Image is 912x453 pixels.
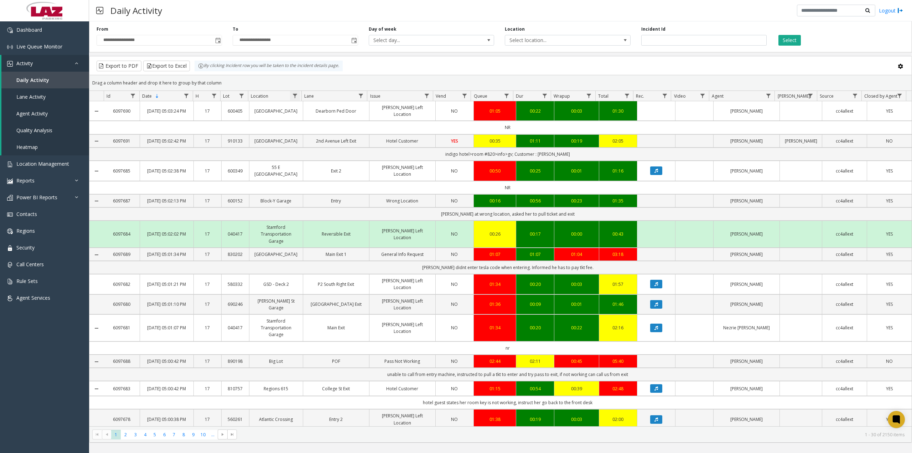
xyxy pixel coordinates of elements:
[374,321,431,335] a: [PERSON_NAME] Left Location
[879,7,903,14] a: Logout
[254,138,299,144] a: [GEOGRAPHIC_DATA]
[7,61,13,67] img: 'icon'
[451,108,458,114] span: NO
[226,197,245,204] a: 600152
[104,148,912,161] td: indigo hotel>room #820>info>gv; Customer : [PERSON_NAME]
[559,231,595,237] a: 00:00
[226,138,245,144] a: 910133
[886,281,893,287] span: YES
[559,281,595,288] a: 00:03
[559,138,595,144] a: 00:19
[871,301,907,308] a: YES
[826,108,862,114] a: cc4allext
[559,108,595,114] a: 00:03
[1,72,89,88] a: Daily Activity
[603,108,633,114] a: 01:30
[440,108,469,114] a: NO
[520,197,550,204] div: 00:56
[478,324,512,331] a: 01:34
[254,164,299,177] a: 55 E [GEOGRAPHIC_DATA]
[144,108,189,114] a: [DATE] 05:03:24 PM
[226,281,245,288] a: 580332
[89,108,104,114] a: Collapse Details
[226,385,245,392] a: 810757
[451,251,458,257] span: NO
[871,108,907,114] a: YES
[440,231,469,237] a: NO
[478,301,512,308] div: 01:36
[108,251,135,258] a: 6097689
[440,324,469,331] a: NO
[104,261,912,274] td: [PERSON_NAME] didnt enter tesla code when entering. Informed he has to pay tkt fee.
[1,139,89,155] a: Heatmap
[1,88,89,105] a: Lane Activity
[478,281,512,288] a: 01:34
[89,138,104,144] a: Collapse Details
[254,251,299,258] a: [GEOGRAPHIC_DATA]
[520,358,550,365] a: 02:11
[16,244,35,251] span: Security
[144,301,189,308] a: [DATE] 05:01:10 PM
[7,44,13,50] img: 'icon'
[144,385,189,392] a: [DATE] 05:00:42 PM
[307,324,365,331] a: Main Exit
[96,2,103,19] img: pageIcon
[559,301,595,308] div: 00:01
[763,91,773,101] a: Agent Filter Menu
[559,197,595,204] div: 00:23
[198,231,217,237] a: 17
[369,35,469,45] span: Select day...
[356,91,366,101] a: Lane Filter Menu
[540,91,549,101] a: Dur Filter Menu
[440,197,469,204] a: NO
[104,341,912,355] td: nr
[7,245,13,251] img: 'icon'
[144,168,189,174] a: [DATE] 05:02:38 PM
[440,301,469,308] a: NO
[374,358,431,365] a: Pass Not Working
[104,368,912,381] td: unable to call from entry machine, instructed to pull a tkt to enter and try pass to exit, if not...
[226,108,245,114] a: 600405
[520,231,550,237] a: 00:17
[826,231,862,237] a: cc4allext
[16,77,49,83] span: Daily Activity
[603,358,633,365] a: 05:40
[603,251,633,258] div: 03:18
[603,168,633,174] a: 01:16
[226,324,245,331] a: 040417
[886,251,893,257] span: YES
[871,281,907,288] a: YES
[451,168,458,174] span: NO
[897,7,903,14] img: logout
[478,108,512,114] div: 01:05
[97,61,141,71] button: Export to PDF
[143,61,190,71] button: Export to Excel
[641,26,665,32] label: Incident Id
[7,212,13,217] img: 'icon'
[254,318,299,338] a: Stamford Transportation Garage
[871,231,907,237] a: YES
[603,324,633,331] a: 02:16
[826,251,862,258] a: cc4allext
[1,122,89,139] a: Quality Analysis
[198,324,217,331] a: 17
[374,197,431,204] a: Wrong Location
[307,197,365,204] a: Entry
[886,325,893,331] span: YES
[144,138,189,144] a: [DATE] 05:02:42 PM
[603,138,633,144] div: 02:05
[505,26,525,32] label: Location
[718,231,775,237] a: [PERSON_NAME]
[826,197,862,204] a: cc4allext
[374,251,431,258] a: General Info Request
[520,301,550,308] a: 00:09
[1,55,89,72] a: Activity
[254,108,299,114] a: [GEOGRAPHIC_DATA]
[886,231,893,237] span: YES
[16,294,50,301] span: Agent Services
